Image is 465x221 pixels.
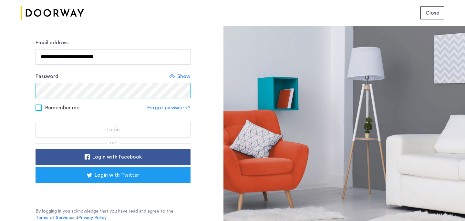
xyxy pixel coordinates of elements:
[177,72,191,80] span: Show
[147,104,191,112] a: Forgot password?
[95,171,139,179] span: Login with Twitter
[36,122,191,138] button: button
[45,185,181,199] iframe: Sign in with Google Button
[36,39,68,47] label: Email address
[92,153,142,161] span: Login with Facebook
[21,1,84,25] img: logo
[110,141,116,145] span: or
[45,104,79,112] span: Remember me
[420,6,444,19] button: button
[36,149,191,165] button: button
[36,72,58,80] label: Password
[426,9,439,17] span: Close
[107,126,120,134] span: Login
[78,215,107,221] a: Privacy Policy
[36,167,191,183] button: button
[36,215,71,221] a: Terms of Service
[36,208,191,221] p: By logging in you acknowledge that you have read and agree to the and .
